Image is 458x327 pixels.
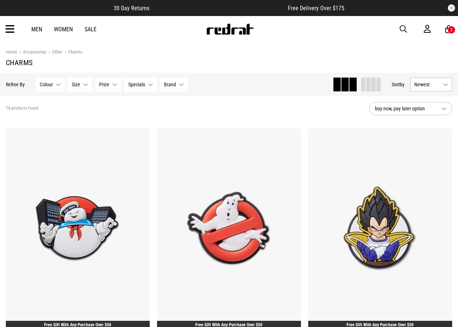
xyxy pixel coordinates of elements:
p: Refine By [6,82,25,87]
a: Sale [85,26,97,33]
span: Free Delivery Over $175 [288,5,344,12]
iframe: Customer reviews powered by Trustpilot [164,4,273,12]
img: Redrat logo [206,24,254,35]
button: Brand [160,78,188,91]
span: 74 products found [6,106,38,111]
button: Specials [124,78,157,91]
a: Men [31,26,42,33]
span: by [400,82,404,87]
button: Colour [36,78,65,91]
button: Newest [410,78,452,91]
button: buy now, pay later option [369,102,452,115]
span: Size [72,82,80,87]
a: Other [46,49,62,56]
span: buy now, pay later option [375,104,435,113]
span: Newest [414,82,440,87]
h1: Charms [6,58,452,67]
button: Size [68,78,92,91]
span: 30 Day Returns [114,5,149,12]
a: 2 [445,25,452,33]
a: Accessories [17,49,46,56]
a: Home [6,49,17,55]
span: Specials [128,82,145,87]
div: 2 [450,27,453,32]
a: Women [54,26,73,33]
button: Price [95,78,121,91]
span: Colour [40,82,53,87]
span: Price [99,82,109,87]
span: Brand [164,82,176,87]
button: Sortby [392,80,404,89]
a: Charms [62,49,82,56]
